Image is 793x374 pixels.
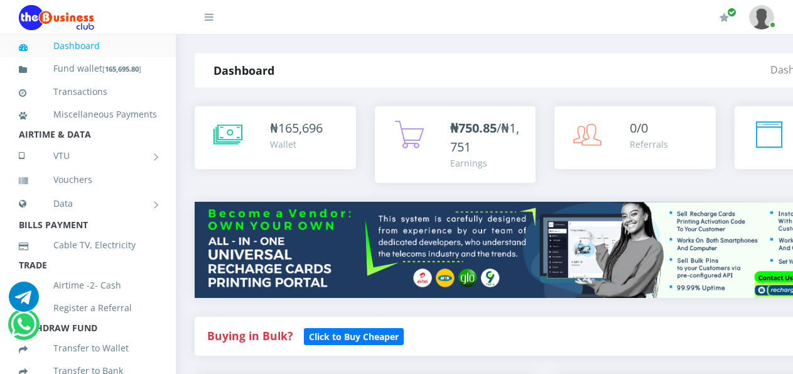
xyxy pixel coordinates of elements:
strong: Buying in Bulk? [207,328,293,343]
span: 165,696 [278,119,323,136]
a: Chat for support [9,291,39,312]
span: 0/0 [630,119,648,136]
a: Register a Referral [19,294,157,322]
a: Transfer to Wallet [19,334,157,363]
span: Renew/Upgrade Subscription [727,8,736,17]
div: Wallet [270,138,323,151]
a: Airtime -2- Cash [19,271,157,300]
a: Fund wallet[165,695.80] [19,54,157,84]
small: [ ] [102,64,141,74]
b: Click to Buy Cheaper [309,331,399,343]
i: Renew/Upgrade Subscription [720,13,729,23]
img: User [749,5,774,30]
a: Vouchers [19,165,157,194]
span: /₦1,751 [450,119,519,155]
a: Transactions [19,77,157,106]
a: VTU [19,140,157,172]
a: Miscellaneous Payments [19,100,157,129]
a: 0/0 Referrals [554,106,716,169]
div: ₦ [270,119,323,138]
a: ₦750.85/₦1,751 Earnings [375,106,536,183]
b: 165,695.80 [105,64,139,74]
a: Chat for support [11,319,36,339]
a: Click to Buy Cheaper [304,328,404,343]
a: ₦165,696 Wallet [195,106,356,169]
a: Cable TV, Electricity [19,231,157,260]
a: Dashboard [19,31,157,60]
b: ₦750.85 [450,119,497,136]
strong: Dashboard [213,63,274,78]
a: Data [19,188,157,219]
img: Logo [19,5,94,30]
div: Referrals [630,138,668,151]
div: Earnings [450,157,524,170]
